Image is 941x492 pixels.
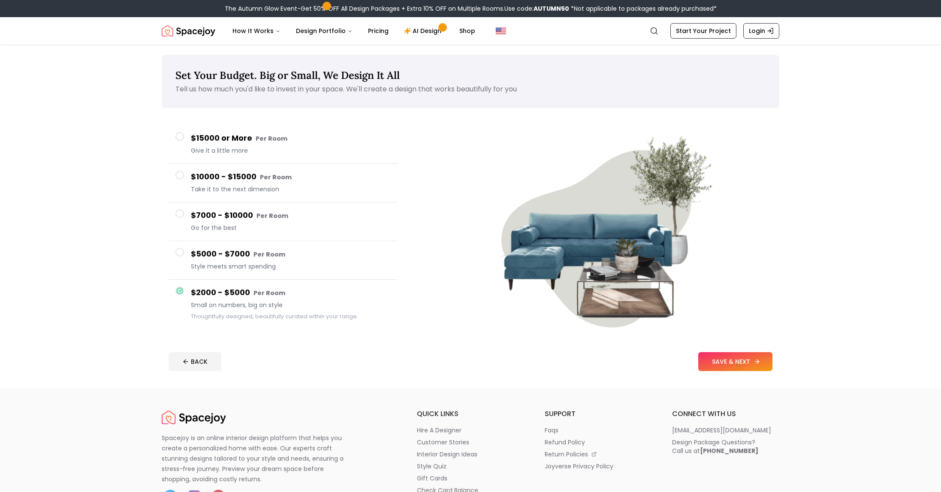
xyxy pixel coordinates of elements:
[169,352,221,371] button: BACK
[672,426,779,435] a: [EMAIL_ADDRESS][DOMAIN_NAME]
[545,426,652,435] a: faqs
[162,433,354,484] p: Spacejoy is an online interior design platform that helps you create a personalized home with eas...
[504,4,569,13] span: Use code:
[191,132,391,145] h4: $15000 or More
[476,118,715,357] img: $2000 - $5000
[417,438,469,447] p: customer stories
[191,287,391,299] h4: $2000 - $5000
[256,211,288,220] small: Per Room
[253,289,285,297] small: Per Room
[698,352,772,371] button: SAVE & NEXT
[417,474,524,483] a: gift cards
[253,250,285,259] small: Per Room
[225,4,717,13] div: The Autumn Glow Event-Get 50% OFF All Design Packages + Extra 10% OFF on Multiple Rooms.
[417,450,524,459] a: interior design ideas
[162,409,226,426] img: Spacejoy Logo
[191,248,391,260] h4: $5000 - $7000
[169,202,398,241] button: $7000 - $10000 Per RoomGo for the best
[260,173,292,181] small: Per Room
[226,22,482,39] nav: Main
[191,301,391,309] span: Small on numbers, big on style
[496,26,506,36] img: United States
[256,134,287,143] small: Per Room
[169,164,398,202] button: $10000 - $15000 Per RoomTake it to the next dimension
[700,447,758,455] b: [PHONE_NUMBER]
[162,22,215,39] a: Spacejoy
[191,146,391,155] span: Give it a little more
[289,22,359,39] button: Design Portfolio
[534,4,569,13] b: AUTUMN50
[191,171,391,183] h4: $10000 - $15000
[191,185,391,193] span: Take it to the next dimension
[162,22,215,39] img: Spacejoy Logo
[191,209,391,222] h4: $7000 - $10000
[417,409,524,419] h6: quick links
[545,462,652,471] a: joyverse privacy policy
[175,69,400,82] span: Set Your Budget. Big or Small, We Design It All
[545,462,613,471] p: joyverse privacy policy
[175,84,766,94] p: Tell us how much you'd like to invest in your space. We'll create a design that works beautifully...
[545,409,652,419] h6: support
[545,438,652,447] a: refund policy
[417,462,446,471] p: style quiz
[169,125,398,164] button: $15000 or More Per RoomGive it a little more
[545,426,558,435] p: faqs
[162,17,779,45] nav: Global
[191,313,357,320] small: Thoughtfully designed, beautifully curated within your range
[361,22,395,39] a: Pricing
[191,223,391,232] span: Go for the best
[452,22,482,39] a: Shop
[169,280,398,328] button: $2000 - $5000 Per RoomSmall on numbers, big on styleThoughtfully designed, beautifully curated wi...
[672,426,771,435] p: [EMAIL_ADDRESS][DOMAIN_NAME]
[162,409,226,426] a: Spacejoy
[743,23,779,39] a: Login
[670,23,736,39] a: Start Your Project
[417,450,477,459] p: interior design ideas
[545,450,652,459] a: return policies
[417,438,524,447] a: customer stories
[191,262,391,271] span: Style meets smart spending
[417,426,524,435] a: hire a designer
[545,438,585,447] p: refund policy
[397,22,451,39] a: AI Design
[417,426,461,435] p: hire a designer
[672,409,779,419] h6: connect with us
[169,241,398,280] button: $5000 - $7000 Per RoomStyle meets smart spending
[417,474,447,483] p: gift cards
[672,438,758,455] div: Design Package Questions? Call us at
[417,462,524,471] a: style quiz
[545,450,588,459] p: return policies
[569,4,717,13] span: *Not applicable to packages already purchased*
[226,22,287,39] button: How It Works
[672,438,779,455] a: Design Package Questions?Call us at[PHONE_NUMBER]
